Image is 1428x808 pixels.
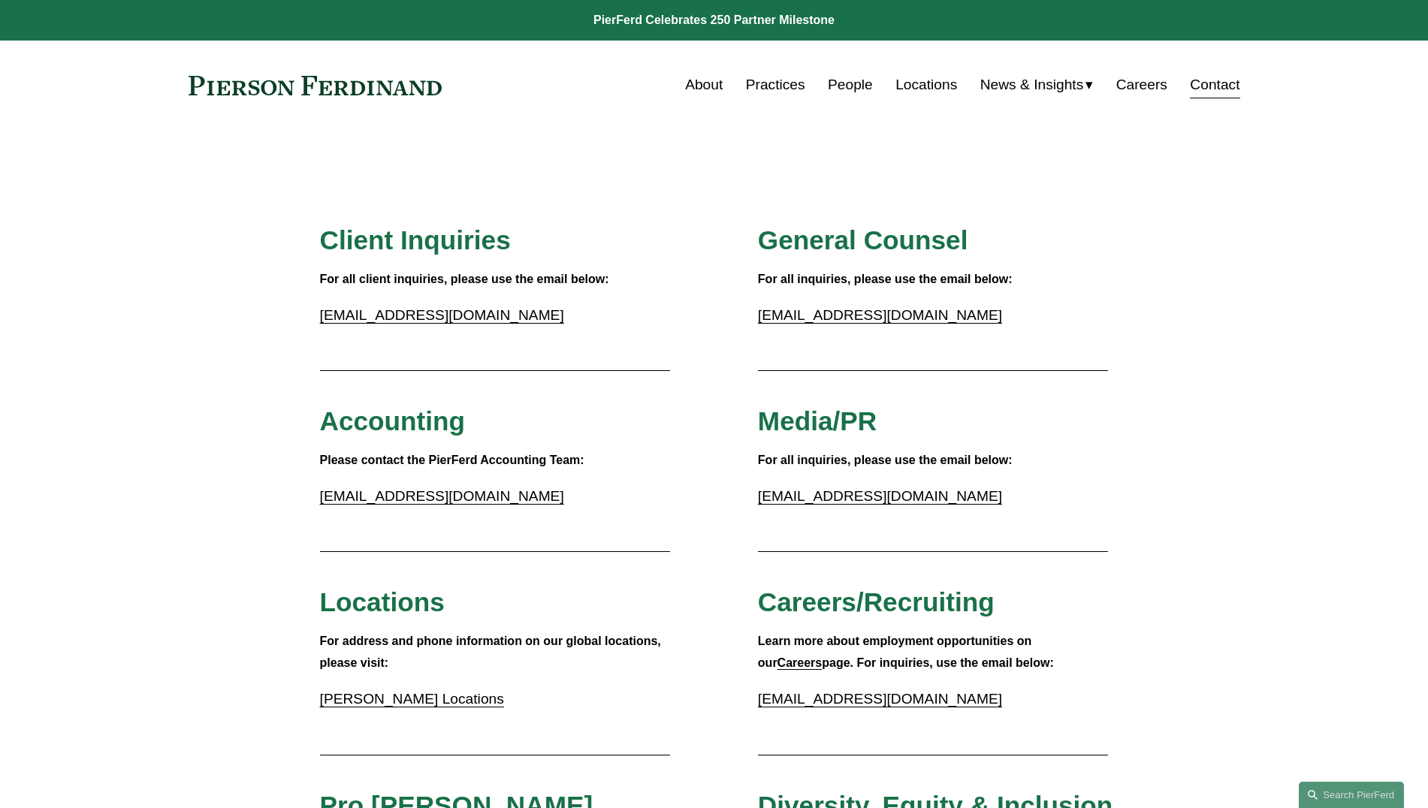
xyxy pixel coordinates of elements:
span: Client Inquiries [320,225,511,255]
a: [EMAIL_ADDRESS][DOMAIN_NAME] [320,307,564,323]
a: Contact [1190,71,1239,99]
strong: For all client inquiries, please use the email below: [320,273,609,285]
a: [EMAIL_ADDRESS][DOMAIN_NAME] [758,488,1002,504]
span: Accounting [320,406,466,436]
strong: For address and phone information on our global locations, please visit: [320,635,665,669]
strong: Please contact the PierFerd Accounting Team: [320,454,584,466]
a: Search this site [1299,782,1404,808]
strong: page. For inquiries, use the email below: [822,656,1054,669]
strong: For all inquiries, please use the email below: [758,273,1013,285]
a: Careers [777,656,823,669]
span: Careers/Recruiting [758,587,995,617]
span: General Counsel [758,225,968,255]
a: People [828,71,873,99]
a: Locations [895,71,957,99]
a: Practices [746,71,805,99]
a: Careers [1116,71,1167,99]
a: About [685,71,723,99]
span: News & Insights [980,72,1084,98]
a: [EMAIL_ADDRESS][DOMAIN_NAME] [758,307,1002,323]
strong: Learn more about employment opportunities on our [758,635,1035,669]
a: [EMAIL_ADDRESS][DOMAIN_NAME] [320,488,564,504]
span: Locations [320,587,445,617]
a: folder dropdown [980,71,1094,99]
strong: For all inquiries, please use the email below: [758,454,1013,466]
span: Media/PR [758,406,877,436]
a: [EMAIL_ADDRESS][DOMAIN_NAME] [758,691,1002,707]
a: [PERSON_NAME] Locations [320,691,504,707]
